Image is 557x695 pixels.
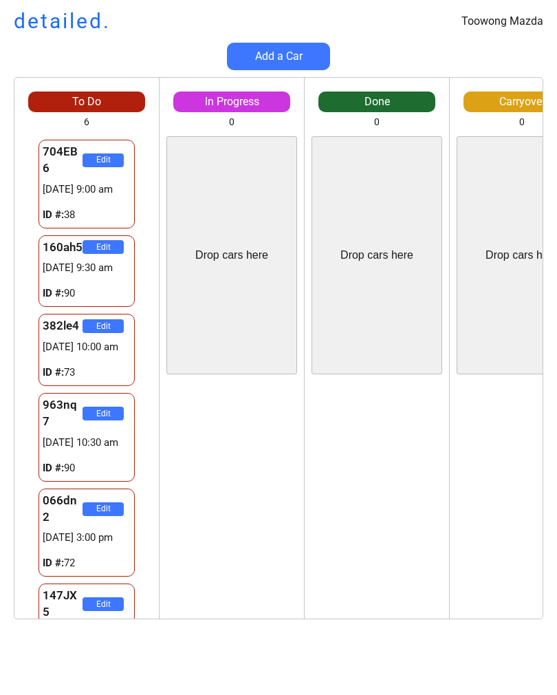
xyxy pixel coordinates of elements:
[83,597,124,611] button: Edit
[519,116,525,129] div: 0
[43,556,131,570] div: 72
[43,462,64,474] strong: ID #:
[43,436,131,450] div: [DATE] 10:30 am
[83,240,124,254] button: Edit
[43,557,64,569] strong: ID #:
[43,286,131,301] div: 90
[43,208,131,222] div: 38
[195,248,268,263] div: Drop cars here
[227,43,330,70] button: Add a Car
[43,208,64,221] strong: ID #:
[173,94,290,109] div: In Progress
[28,94,145,109] div: To Do
[83,319,124,333] button: Edit
[461,14,543,29] div: Toowong Mazda
[43,287,64,299] strong: ID #:
[83,502,124,516] button: Edit
[43,365,131,380] div: 73
[43,340,131,354] div: [DATE] 10:00 am
[43,182,131,197] div: [DATE] 9:00 am
[83,407,124,420] button: Edit
[43,261,131,275] div: [DATE] 9:30 am
[43,239,83,256] div: 160ah5
[43,588,83,621] div: 147JX5
[83,153,124,167] button: Edit
[43,531,131,545] div: [DATE] 3:00 pm
[43,144,83,177] div: 704EB6
[43,397,83,430] div: 963nq7
[43,318,83,334] div: 382le4
[43,493,83,526] div: 066dn2
[318,94,435,109] div: Done
[340,248,413,263] div: Drop cars here
[229,116,234,129] div: 0
[43,461,131,475] div: 90
[14,7,111,36] h1: detailed.
[374,116,380,129] div: 0
[84,116,89,129] div: 6
[43,366,64,378] strong: ID #:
